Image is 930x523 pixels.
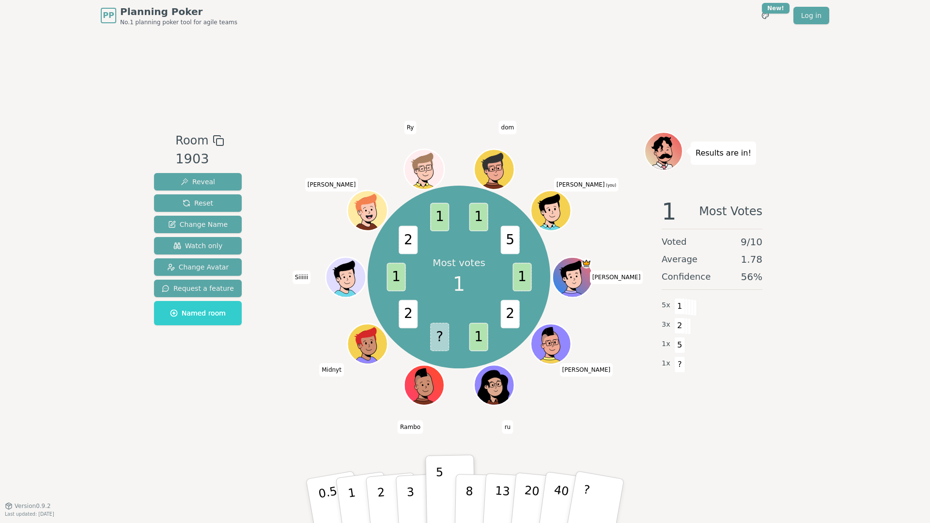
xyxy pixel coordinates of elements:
p: Most votes [433,256,485,269]
span: PP [103,10,114,21]
button: Change Name [154,216,242,233]
button: New! [757,7,774,24]
p: Results are in! [696,146,751,160]
span: 1.78 [741,253,762,266]
span: Click to change your name [554,177,619,191]
span: Request a feature [162,284,234,293]
span: 1 x [662,339,670,349]
span: 9 / 10 [741,235,762,249]
span: Confidence [662,270,711,284]
button: Reveal [154,173,242,190]
span: Click to change your name [305,177,358,191]
span: Voted [662,235,687,249]
span: Click to change your name [499,120,517,134]
button: Request a feature [154,280,242,297]
span: Reset [183,198,213,208]
span: Version 0.9.2 [15,502,51,510]
span: 2 [399,226,418,254]
span: Matthew J is the host [581,258,591,269]
span: 1 [453,269,465,299]
span: Watch only [173,241,223,251]
div: New! [762,3,790,14]
span: Room [175,132,208,149]
span: Named room [170,308,226,318]
span: 5 [674,337,685,353]
button: Version0.9.2 [5,502,51,510]
span: 3 x [662,319,670,330]
span: Reveal [181,177,215,187]
button: Watch only [154,237,242,254]
span: 5 [500,226,519,254]
span: Average [662,253,697,266]
p: 5 [436,465,444,518]
button: Named room [154,301,242,325]
button: Change Avatar [154,258,242,276]
span: Click to change your name [560,363,613,377]
span: 5 x [662,300,670,311]
span: Planning Poker [120,5,237,18]
span: Most Votes [699,200,762,223]
div: 1903 [175,149,224,169]
span: Change Name [168,220,228,229]
span: Click to change your name [404,120,417,134]
span: Click to change your name [590,270,643,284]
span: 1 [674,298,685,315]
span: Last updated: [DATE] [5,511,54,517]
span: Change Avatar [167,262,229,272]
span: Click to change your name [502,420,513,434]
span: 2 [674,317,685,334]
span: 2 [399,300,418,329]
span: ? [674,356,685,373]
span: (you) [605,183,617,187]
span: 1 [387,263,405,291]
button: Reset [154,194,242,212]
a: Log in [793,7,829,24]
a: PPPlanning PokerNo.1 planning poker tool for agile teams [101,5,237,26]
span: 2 [500,300,519,329]
span: Click to change your name [293,270,311,284]
span: 56 % [741,270,762,284]
span: Click to change your name [398,420,423,434]
span: 1 [512,263,531,291]
button: Click to change your avatar [532,191,570,229]
span: 1 [430,203,449,232]
span: 1 [662,200,677,223]
span: 1 [469,323,488,351]
span: ? [430,323,449,351]
span: No.1 planning poker tool for agile teams [120,18,237,26]
span: 1 [469,203,488,232]
span: Click to change your name [319,363,344,377]
span: 1 x [662,358,670,369]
